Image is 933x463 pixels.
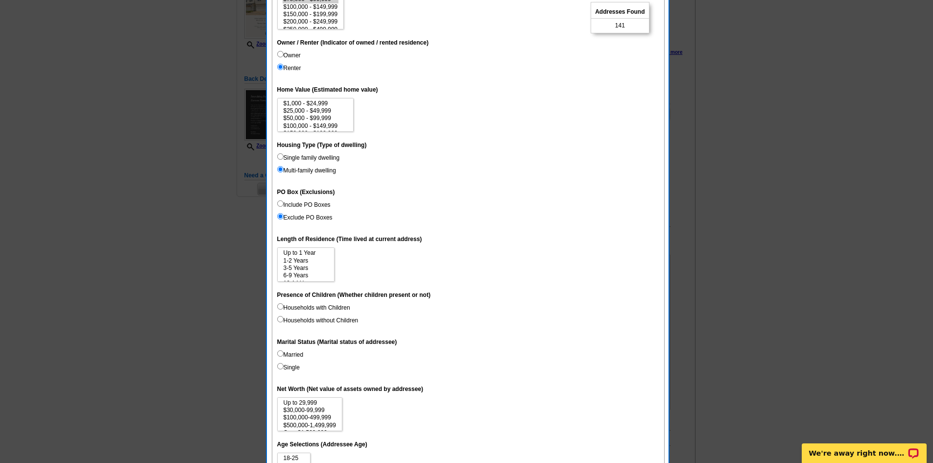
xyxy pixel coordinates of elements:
label: Housing Type (Type of dwelling) [277,141,367,149]
option: $100,000-499,999 [283,414,337,421]
label: Length of Residence (Time lived at current address) [277,235,422,244]
span: Addresses Found [591,5,648,19]
input: Households without Children [277,316,284,322]
label: Multi-family dwelling [277,166,336,175]
option: $500,000-1,499,999 [283,422,337,429]
label: Married [277,350,304,359]
option: $30,000-99,999 [283,407,337,414]
input: Renter [277,64,284,70]
input: Single family dwelling [277,153,284,160]
option: 1-2 Years [283,257,329,265]
option: $50,000 - $99,999 [283,115,349,122]
option: $1,000 - $24,999 [283,100,349,107]
label: Single family dwelling [277,153,340,162]
input: Include PO Boxes [277,200,284,207]
option: Up to 29,999 [283,399,337,407]
label: Renter [277,64,301,73]
input: Multi-family dwelling [277,166,284,172]
input: Single [277,363,284,369]
option: 6-9 Years [283,272,329,279]
label: Presence of Children (Whether children present or not) [277,291,431,299]
option: Up to 1 Year [283,249,329,257]
label: Single [277,363,300,372]
input: Owner [277,51,284,57]
iframe: LiveChat chat widget [795,432,933,463]
label: Owner / Renter (Indicator of owned / rented residence) [277,38,429,47]
label: Age Selections (Addressee Age) [277,440,367,449]
label: Net Worth (Net value of assets owned by addressee) [277,385,424,393]
option: $25,000 - $49,999 [283,107,349,115]
input: Married [277,350,284,357]
option: 10-14 Years [283,280,329,287]
label: Households without Children [277,316,359,325]
option: $150,000 - $199,999 [283,11,339,18]
option: 18-25 [283,455,306,462]
option: $100,000 - $149,999 [283,3,339,11]
input: Households with Children [277,303,284,310]
label: PO Box (Exclusions) [277,188,335,196]
label: Owner [277,51,301,60]
label: Marital Status (Marital status of addressee) [277,338,397,346]
option: $150,000 - $199,999 [283,130,349,137]
option: 3-5 Years [283,265,329,272]
option: $250,000 - $499,999 [283,26,339,33]
option: $100,000 - $149,999 [283,122,349,130]
label: Home Value (Estimated home value) [277,85,378,94]
label: Exclude PO Boxes [277,213,333,222]
span: 141 [615,21,625,30]
label: Households with Children [277,303,350,312]
option: Over $1,500,000 [283,429,337,437]
input: Exclude PO Boxes [277,213,284,219]
option: $200,000 - $249,999 [283,18,339,25]
label: Include PO Boxes [277,200,331,209]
